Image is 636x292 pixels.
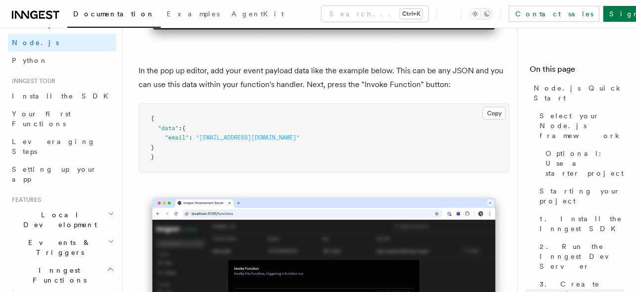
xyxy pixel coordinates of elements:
[540,214,624,234] span: 1. Install the Inngest SDK
[67,3,161,28] a: Documentation
[179,125,182,132] span: :
[540,242,624,271] span: 2. Run the Inngest Dev Server
[182,125,185,132] span: {
[196,134,300,141] span: "[EMAIL_ADDRESS][DOMAIN_NAME]"
[12,165,97,183] span: Setting up your app
[8,206,116,234] button: Local Development
[536,238,624,275] a: 2. Run the Inngest Dev Server
[73,10,155,18] span: Documentation
[12,110,71,128] span: Your first Functions
[8,51,116,69] a: Python
[8,265,107,285] span: Inngest Functions
[231,10,284,18] span: AgentKit
[530,63,624,79] h4: On this page
[8,133,116,160] a: Leveraging Steps
[8,238,108,257] span: Events & Triggers
[469,8,493,20] button: Toggle dark mode
[12,56,48,64] span: Python
[8,87,116,105] a: Install the SDK
[12,39,59,47] span: Node.js
[8,196,41,204] span: Features
[8,160,116,188] a: Setting up your app
[12,138,95,155] span: Leveraging Steps
[12,92,114,100] span: Install the SDK
[321,6,428,22] button: Search...Ctrl+K
[158,125,179,132] span: "data"
[540,186,624,206] span: Starting your project
[226,3,290,27] a: AgentKit
[138,64,509,92] p: In the pop up editor, add your event payload data like the example below. This can be any JSON an...
[483,107,506,120] button: Copy
[400,9,422,19] kbd: Ctrl+K
[8,77,55,85] span: Inngest tour
[189,134,192,141] span: :
[151,153,154,160] span: }
[8,234,116,261] button: Events & Triggers
[151,115,154,122] span: {
[8,210,108,230] span: Local Development
[536,107,624,145] a: Select your Node.js framework
[161,3,226,27] a: Examples
[167,10,220,18] span: Examples
[542,145,624,182] a: Optional: Use a starter project
[8,34,116,51] a: Node.js
[151,144,154,151] span: }
[536,182,624,210] a: Starting your project
[509,6,599,22] a: Contact sales
[536,210,624,238] a: 1. Install the Inngest SDK
[8,105,116,133] a: Your first Functions
[530,79,624,107] a: Node.js Quick Start
[534,83,624,103] span: Node.js Quick Start
[165,134,189,141] span: "email"
[8,261,116,289] button: Inngest Functions
[545,148,624,178] span: Optional: Use a starter project
[540,111,624,141] span: Select your Node.js framework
